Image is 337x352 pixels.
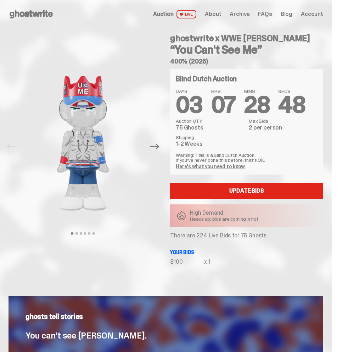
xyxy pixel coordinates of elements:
[88,232,90,235] button: View slide 5
[153,11,174,17] span: Auction
[75,232,78,235] button: View slide 2
[176,125,245,131] dd: 75 Ghosts
[211,89,236,94] span: HRS
[26,313,306,320] p: ghosts tell stories
[170,58,323,65] h5: 400% (2025)
[170,250,323,255] p: Your bids
[205,11,221,17] a: About
[190,216,258,221] p: Heads up: bids are coming in hot
[249,119,318,123] dt: Max Bids
[26,330,146,341] span: You can’t see [PERSON_NAME].
[92,232,95,235] button: View slide 6
[258,11,272,17] a: FAQs
[176,119,245,123] dt: Auction QTY
[153,10,196,18] a: Auction LIVE
[147,139,163,154] button: Next
[84,232,86,235] button: View slide 4
[80,232,82,235] button: View slide 3
[170,34,323,43] h4: ghostwrite x WWE [PERSON_NAME]
[190,210,258,216] p: High Demand
[176,141,245,147] dd: 1-2 Weeks
[301,11,323,17] a: Account
[230,11,249,17] a: Archive
[211,90,236,120] span: 07
[176,153,318,163] p: Warning: This is a Blind Dutch Auction. If you’ve never done this before, that’s OK.
[170,44,323,55] h3: “You Can't See Me”
[278,90,305,120] span: 48
[249,125,318,131] dd: 2 per person
[71,232,73,235] button: View slide 1
[176,163,245,170] a: Here's what you need to know
[170,259,204,265] div: $100
[176,135,245,140] dt: Shipping
[244,90,270,120] span: 28
[176,10,197,18] span: LIVE
[21,66,145,221] img: John_Cena_Hero_1.png
[244,89,270,94] span: MINS
[278,89,305,94] span: SECS
[170,233,323,238] p: There are 224 Live Bids for 75 Ghosts.
[176,90,203,120] span: 03
[204,259,210,265] div: x 1
[176,89,203,94] span: DAYS
[170,183,323,199] a: Update Bids
[176,75,237,82] h4: Blind Dutch Auction
[281,11,292,17] a: Blog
